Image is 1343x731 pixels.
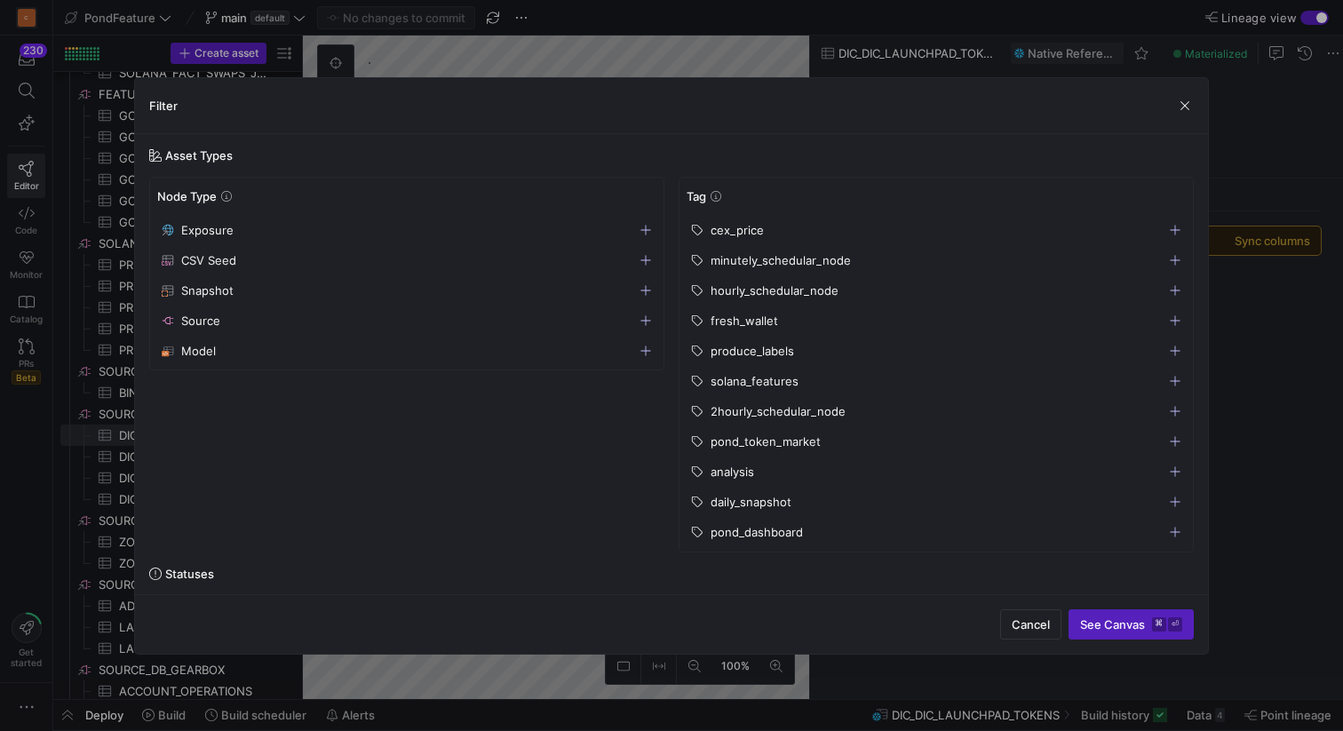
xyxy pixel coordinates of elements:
kbd: ⏎ [1168,617,1182,632]
button: cex_price [679,215,1193,245]
span: analysis [711,465,754,479]
span: daily_snapshot [711,495,791,509]
button: hourly_schedular_node [679,275,1193,306]
span: Asset Types [165,148,233,163]
span: solana_features [711,374,799,388]
span: pond_dashboard [711,525,803,539]
button: CSV Seed [150,245,664,275]
button: pond_dashboard [679,517,1193,547]
span: 2hourly_schedular_node [711,404,846,418]
button: Source [150,306,664,336]
span: Exposure [181,223,234,237]
span: See Canvas [1080,617,1182,632]
button: See Canvas⌘⏎ [1069,609,1194,640]
button: 2hourly_schedular_node [679,396,1193,426]
button: fresh_wallet [679,306,1193,336]
button: Model [150,336,664,366]
kbd: ⌘ [1152,617,1166,632]
button: daily_snapshot [679,487,1193,517]
button: pond_token_market [679,426,1193,457]
span: Source [181,314,220,328]
span: Model [181,344,216,358]
span: minutely_schedular_node [711,253,851,267]
button: Snapshot [150,275,664,306]
span: pond_token_market [711,434,821,449]
button: dex_interaction [679,547,1193,577]
span: produce_labels [711,344,794,358]
button: analysis [679,457,1193,487]
button: Exposure [150,215,664,245]
button: produce_labels [679,336,1193,366]
span: Cancel [1012,617,1050,632]
span: Node Type [157,189,220,203]
button: Cancel [1000,609,1061,640]
button: minutely_schedular_node [679,245,1193,275]
span: hourly_schedular_node [711,283,838,298]
span: cex_price [711,223,764,237]
span: Statuses [165,567,214,581]
button: solana_features [679,366,1193,396]
span: CSV Seed [181,253,236,267]
span: Tag [687,189,710,203]
span: Snapshot [181,283,234,298]
span: fresh_wallet [711,314,778,328]
h3: Filter [149,99,178,113]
